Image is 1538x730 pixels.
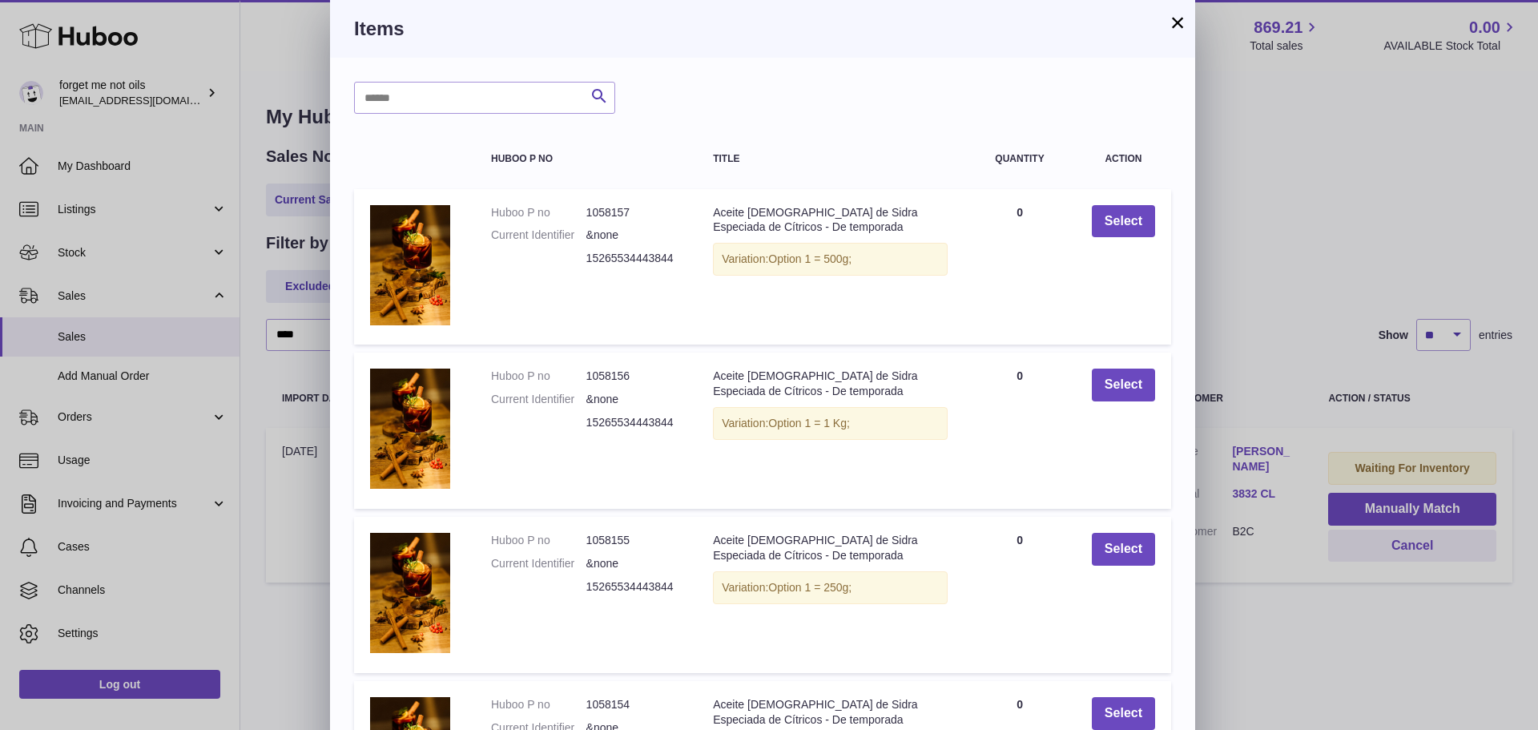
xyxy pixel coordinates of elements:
dd: 1058154 [586,697,682,712]
img: Aceite aromático de Sidra Especiada de Cítricos - De temporada [370,369,450,489]
button: Select [1092,697,1155,730]
th: Quantity [964,138,1076,180]
img: Aceite aromático de Sidra Especiada de Cítricos - De temporada [370,205,450,325]
div: Aceite [DEMOGRAPHIC_DATA] de Sidra Especiada de Cítricos - De temporada [713,369,948,399]
div: Aceite [DEMOGRAPHIC_DATA] de Sidra Especiada de Cítricos - De temporada [713,697,948,728]
button: × [1168,13,1187,32]
div: Variation: [713,407,948,440]
dd: 1058155 [586,533,682,548]
dt: Huboo P no [491,369,586,384]
dd: 15265534443844 [586,251,682,266]
dd: &none [586,228,682,243]
dt: Current Identifier [491,392,586,407]
div: Aceite [DEMOGRAPHIC_DATA] de Sidra Especiada de Cítricos - De temporada [713,205,948,236]
div: Variation: [713,243,948,276]
td: 0 [964,517,1076,673]
span: Option 1 = 250g; [768,581,852,594]
dt: Current Identifier [491,556,586,571]
th: Huboo P no [475,138,697,180]
dt: Huboo P no [491,205,586,220]
dd: 1058156 [586,369,682,384]
dt: Current Identifier [491,228,586,243]
div: Aceite [DEMOGRAPHIC_DATA] de Sidra Especiada de Cítricos - De temporada [713,533,948,563]
div: Variation: [713,571,948,604]
dt: Huboo P no [491,697,586,712]
span: Option 1 = 500g; [768,252,852,265]
img: Aceite aromático de Sidra Especiada de Cítricos - De temporada [370,533,450,653]
dd: 1058157 [586,205,682,220]
dd: 15265534443844 [586,415,682,430]
h3: Items [354,16,1171,42]
td: 0 [964,189,1076,345]
dd: &none [586,392,682,407]
button: Select [1092,369,1155,401]
dd: 15265534443844 [586,579,682,595]
button: Select [1092,205,1155,238]
td: 0 [964,353,1076,509]
dd: &none [586,556,682,571]
span: Option 1 = 1 Kg; [768,417,850,430]
dt: Huboo P no [491,533,586,548]
th: Title [697,138,964,180]
button: Select [1092,533,1155,566]
th: Action [1076,138,1171,180]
